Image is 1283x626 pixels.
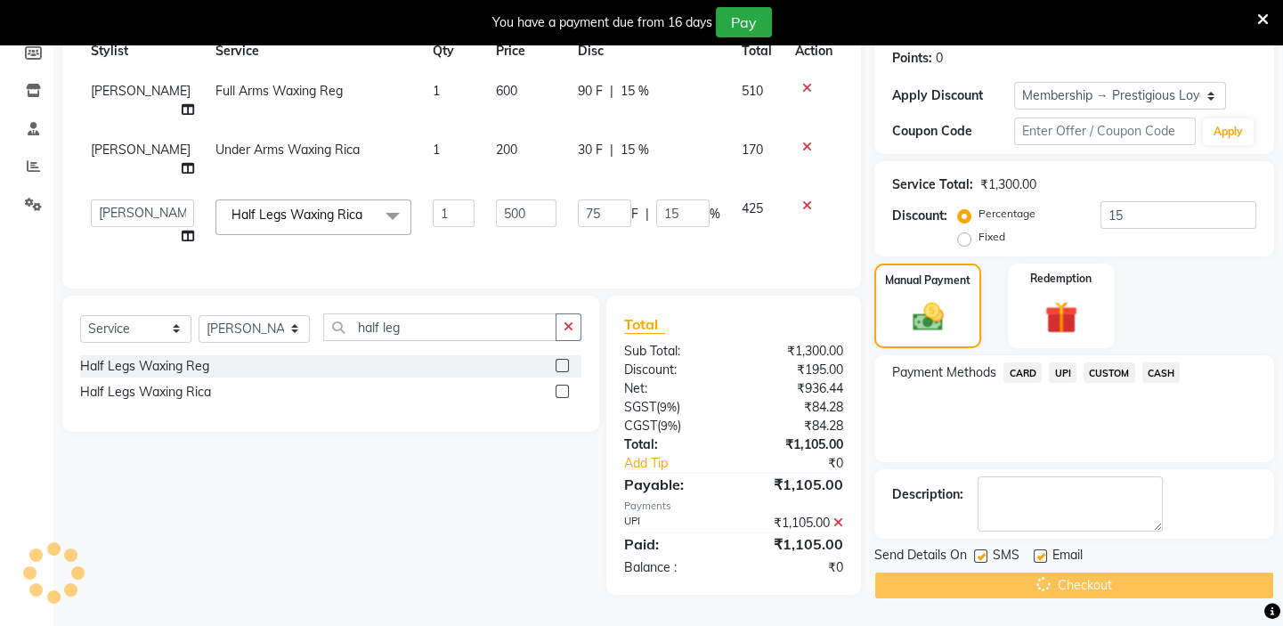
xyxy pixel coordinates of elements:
span: F [631,205,638,224]
span: 170 [742,142,763,158]
div: ₹1,300.00 [734,342,857,361]
label: Fixed [978,229,1005,245]
div: 0 [936,49,943,68]
div: Discount: [611,361,734,379]
a: x [362,207,370,223]
div: ₹195.00 [734,361,857,379]
span: 15 % [621,82,649,101]
th: Total [731,31,785,71]
div: Payments [624,499,843,514]
span: 600 [496,83,517,99]
span: | [646,205,649,224]
span: 1 [433,83,440,99]
div: Description: [892,485,963,504]
span: 200 [496,142,517,158]
div: Sub Total: [611,342,734,361]
div: ₹1,105.00 [734,474,857,495]
div: ₹936.44 [734,379,857,398]
span: [PERSON_NAME] [91,83,191,99]
div: Points: [892,49,932,68]
span: CUSTOM [1084,362,1135,383]
span: Payment Methods [892,363,996,382]
span: CGST [624,418,657,434]
span: 9% [661,419,678,433]
a: Add Tip [611,454,754,473]
span: Total [624,315,665,334]
div: ₹0 [754,454,857,473]
th: Service [205,31,422,71]
span: Full Arms Waxing Reg [215,83,343,99]
input: Search or Scan [323,313,556,341]
img: _cash.svg [903,299,954,335]
label: Percentage [978,206,1035,222]
div: ₹1,105.00 [734,514,857,533]
th: Stylist [80,31,205,71]
div: Discount: [892,207,947,225]
div: Balance : [611,558,734,577]
label: Manual Payment [885,272,970,289]
span: UPI [1049,362,1076,383]
div: ₹1,105.00 [734,435,857,454]
div: Half Legs Waxing Rica [80,383,211,402]
div: Coupon Code [892,122,1013,141]
span: SMS [993,546,1019,568]
span: Under Arms Waxing Rica [215,142,360,158]
span: 90 F [578,82,603,101]
input: Enter Offer / Coupon Code [1014,118,1196,145]
span: % [710,205,720,224]
span: | [610,82,613,101]
div: Net: [611,379,734,398]
th: Qty [422,31,485,71]
span: SGST [624,399,656,415]
th: Action [784,31,843,71]
span: 9% [660,400,677,414]
img: _gift.svg [1035,297,1088,338]
span: CARD [1003,362,1042,383]
th: Price [485,31,566,71]
span: | [610,141,613,159]
span: 425 [742,200,763,216]
span: Half Legs Waxing Rica [231,207,362,223]
div: Service Total: [892,175,973,194]
div: ₹0 [734,558,857,577]
div: Total: [611,435,734,454]
div: You have a payment due from 16 days [492,13,712,32]
button: Apply [1203,118,1254,145]
div: ₹1,105.00 [734,533,857,555]
div: ( ) [611,417,734,435]
div: ( ) [611,398,734,417]
span: Email [1052,546,1083,568]
th: Disc [567,31,731,71]
div: Paid: [611,533,734,555]
span: Send Details On [874,546,967,568]
span: 510 [742,83,763,99]
div: UPI [611,514,734,533]
span: [PERSON_NAME] [91,142,191,158]
div: Half Legs Waxing Reg [80,357,209,376]
button: Pay [716,7,772,37]
div: Apply Discount [892,86,1013,105]
label: Redemption [1030,271,1092,287]
div: ₹84.28 [734,398,857,417]
span: CASH [1142,362,1181,383]
span: 30 F [578,141,603,159]
div: Payable: [611,474,734,495]
span: 15 % [621,141,649,159]
span: 1 [433,142,440,158]
div: ₹84.28 [734,417,857,435]
div: ₹1,300.00 [980,175,1036,194]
